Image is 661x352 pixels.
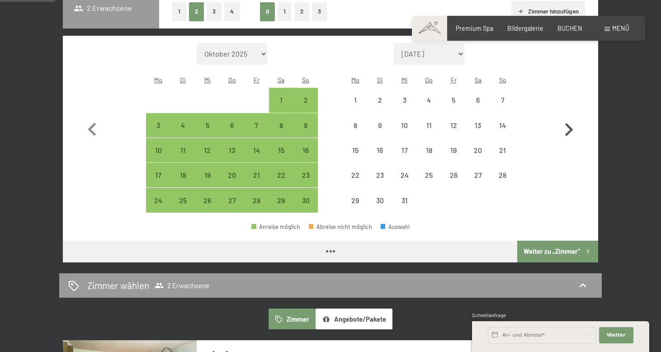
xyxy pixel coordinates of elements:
button: 0 [260,2,275,21]
div: Anreise nicht möglich [417,88,441,112]
div: 14 [245,147,268,169]
div: Anreise nicht möglich [368,113,392,138]
div: 23 [368,171,391,194]
div: 28 [491,171,514,194]
div: 6 [221,122,243,144]
div: 21 [491,147,514,169]
div: Sun Nov 09 2025 [293,113,318,138]
div: Sat Dec 06 2025 [466,88,490,112]
div: Wed Dec 17 2025 [392,138,416,162]
div: Anreise nicht möglich [491,113,515,138]
div: Anreise möglich [195,138,220,162]
div: Anreise möglich [146,138,170,162]
div: Thu Dec 11 2025 [417,113,441,138]
div: 10 [393,122,415,144]
div: 6 [467,96,489,119]
div: 4 [418,96,440,119]
div: Anreise nicht möglich [368,138,392,162]
div: 23 [294,171,317,194]
div: 21 [245,171,268,194]
span: Weiter [607,332,626,339]
div: Mon Nov 24 2025 [146,188,170,212]
div: Anreise möglich [244,138,269,162]
div: Tue Nov 11 2025 [170,138,195,162]
div: 22 [270,171,293,194]
div: Tue Dec 02 2025 [368,88,392,112]
div: Anreise nicht möglich [441,163,466,187]
span: Premium Spa [456,24,493,32]
div: Anreise nicht möglich [441,88,466,112]
abbr: Donnerstag [425,76,433,84]
span: Bildergalerie [507,24,543,32]
button: Vorheriger Monat [79,43,105,213]
button: Nächster Monat [556,43,582,213]
div: Tue Dec 16 2025 [368,138,392,162]
div: Anreise möglich [220,138,244,162]
button: 2 [294,2,309,21]
div: Sat Nov 15 2025 [269,138,293,162]
button: 2 [189,2,204,21]
div: Fri Nov 14 2025 [244,138,269,162]
div: Wed Nov 26 2025 [195,188,220,212]
div: Sat Dec 13 2025 [466,113,490,138]
div: 10 [147,147,170,169]
div: Anreise möglich [170,138,195,162]
abbr: Montag [154,76,162,84]
div: 12 [196,147,219,169]
div: Thu Nov 06 2025 [220,113,244,138]
div: Mon Nov 03 2025 [146,113,170,138]
div: Sat Dec 27 2025 [466,163,490,187]
button: Zimmer hinzufügen [511,1,585,21]
div: 11 [171,147,194,169]
abbr: Sonntag [499,76,506,84]
div: Auswahl [381,224,410,230]
div: Mon Dec 22 2025 [343,163,368,187]
div: Anreise möglich [293,88,318,112]
div: Abreise nicht möglich [309,224,372,230]
div: Fri Nov 28 2025 [244,188,269,212]
div: Mon Nov 17 2025 [146,163,170,187]
div: Anreise möglich [293,188,318,212]
div: 20 [221,171,243,194]
button: Angebote/Pakete [316,309,392,329]
button: Zimmer [269,309,316,329]
span: 2 Erwachsene [155,281,209,290]
abbr: Mittwoch [204,76,211,84]
div: Sun Nov 02 2025 [293,88,318,112]
abbr: Samstag [278,76,284,84]
abbr: Sonntag [302,76,309,84]
div: Wed Nov 19 2025 [195,163,220,187]
div: Fri Dec 19 2025 [441,138,466,162]
div: Anreise nicht möglich [368,88,392,112]
div: Sun Dec 07 2025 [491,88,515,112]
div: 29 [270,197,293,219]
div: Mon Dec 08 2025 [343,113,368,138]
div: 19 [196,171,219,194]
div: 18 [171,171,194,194]
div: 30 [368,197,391,219]
div: 25 [171,197,194,219]
div: 15 [344,147,367,169]
a: BUCHEN [557,24,582,32]
div: Wed Dec 31 2025 [392,188,416,212]
abbr: Freitag [254,76,260,84]
div: Fri Dec 12 2025 [441,113,466,138]
div: Tue Dec 30 2025 [368,188,392,212]
div: 27 [221,197,243,219]
div: Anreise nicht möglich [441,113,466,138]
div: Anreise nicht möglich [392,188,416,212]
div: 19 [442,147,465,169]
div: Anreise nicht möglich [392,138,416,162]
div: Anreise nicht möglich [343,138,368,162]
button: 1 [278,2,292,21]
div: Anreise möglich [293,163,318,187]
div: Anreise nicht möglich [392,163,416,187]
div: Sat Nov 29 2025 [269,188,293,212]
div: Anreise möglich [269,113,293,138]
div: Anreise nicht möglich [441,138,466,162]
div: Anreise möglich [244,188,269,212]
div: Anreise nicht möglich [368,163,392,187]
div: 8 [344,122,367,144]
div: Sat Nov 22 2025 [269,163,293,187]
abbr: Freitag [451,76,457,84]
